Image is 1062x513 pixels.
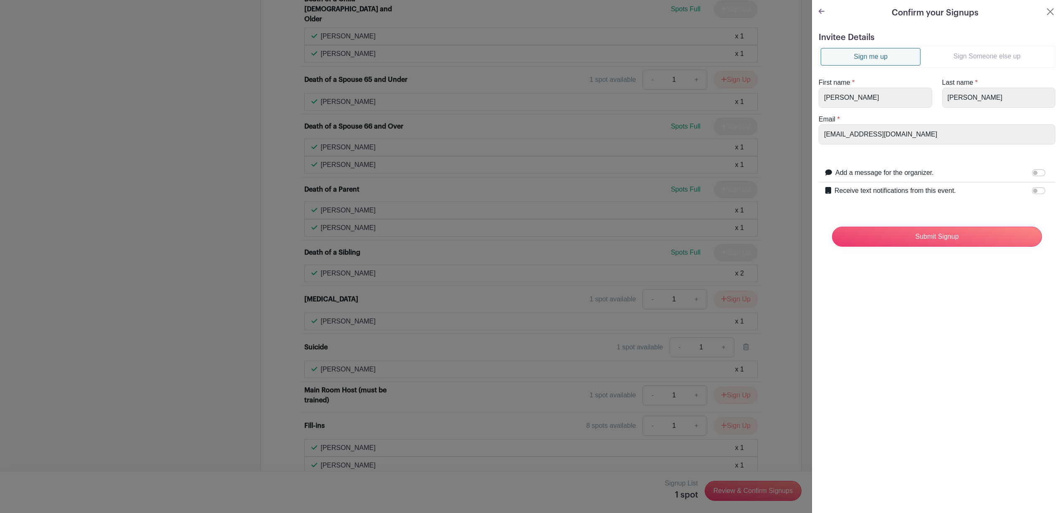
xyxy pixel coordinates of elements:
[834,186,956,196] label: Receive text notifications from this event.
[1045,7,1055,17] button: Close
[942,78,973,88] label: Last name
[835,168,934,178] label: Add a message for the organizer.
[819,114,835,124] label: Email
[819,33,1055,43] h5: Invitee Details
[819,78,850,88] label: First name
[920,48,1053,65] a: Sign Someone else up
[832,227,1042,247] input: Submit Signup
[892,7,979,19] h5: Confirm your Signups
[821,48,920,66] a: Sign me up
